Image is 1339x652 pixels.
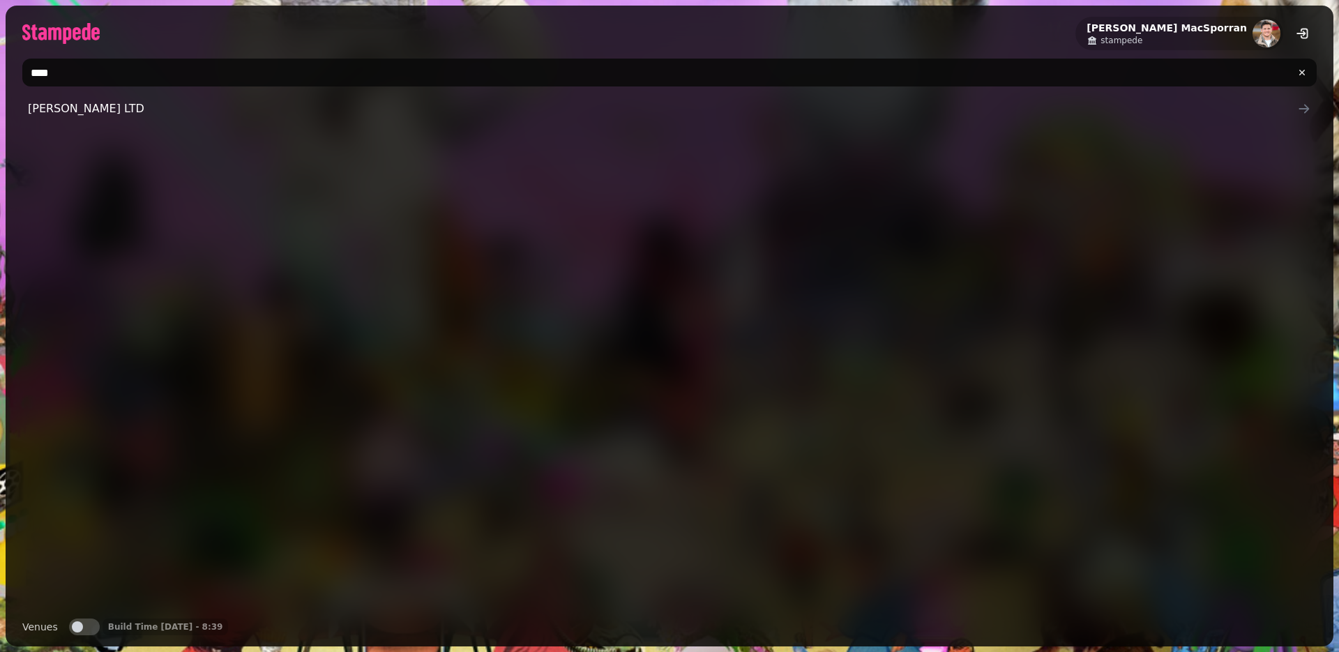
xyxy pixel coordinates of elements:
[1087,35,1247,46] a: stampede
[1290,61,1314,84] button: clear
[1087,21,1247,35] h2: [PERSON_NAME] MacSporran
[28,100,1297,117] span: [PERSON_NAME] LTD
[22,619,58,635] label: Venues
[1289,20,1317,47] button: logout
[1100,35,1142,46] span: stampede
[108,621,223,632] p: Build Time [DATE] - 8:39
[1253,20,1280,47] img: aHR0cHM6Ly93d3cuZ3JhdmF0YXIuY29tL2F2YXRhci9jODdhYzU3OTUyZGVkZGJlNjY3YTg3NTU0ZWM5OTA2MT9zPTE1MCZkP...
[22,95,1317,123] a: [PERSON_NAME] LTD
[22,23,100,44] img: logo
